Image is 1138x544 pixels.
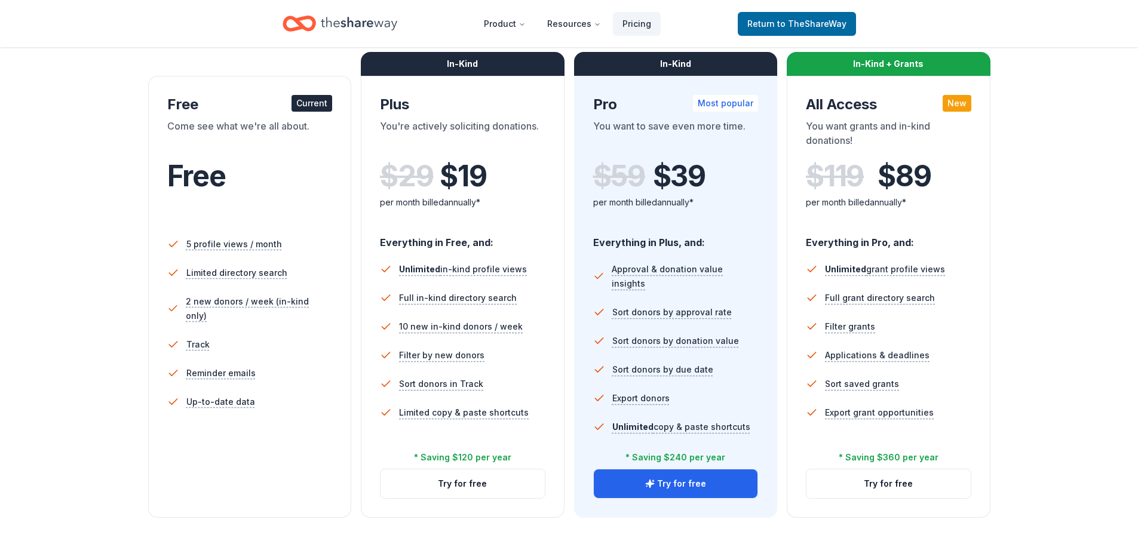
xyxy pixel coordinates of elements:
[612,362,713,377] span: Sort donors by due date
[380,225,545,250] div: Everything in Free, and:
[787,52,990,76] div: In-Kind + Grants
[574,52,778,76] div: In-Kind
[186,237,282,251] span: 5 profile views / month
[593,119,759,152] div: You want to save even more time.
[399,291,517,305] span: Full in-kind directory search
[943,95,971,112] div: New
[825,264,945,274] span: grant profile views
[399,348,484,362] span: Filter by new donors
[806,225,971,250] div: Everything in Pro, and:
[825,348,930,362] span: Applications & deadlines
[361,52,565,76] div: In-Kind
[399,264,527,274] span: in-kind profile views
[612,334,739,348] span: Sort donors by donation value
[612,422,654,432] span: Unlimited
[399,377,483,391] span: Sort donors in Track
[538,12,611,36] button: Resources
[593,95,759,114] div: Pro
[625,450,725,465] div: * Saving $240 per year
[839,450,938,465] div: * Saving $360 per year
[612,262,758,291] span: Approval & donation value insights
[613,12,661,36] a: Pricing
[474,12,535,36] button: Product
[380,95,545,114] div: Plus
[594,469,758,498] button: Try for free
[414,450,511,465] div: * Saving $120 per year
[399,405,529,420] span: Limited copy & paste shortcuts
[825,405,934,420] span: Export grant opportunities
[747,17,846,31] span: Return
[806,469,971,498] button: Try for free
[653,159,706,193] span: $ 39
[693,95,758,112] div: Most popular
[806,195,971,210] div: per month billed annually*
[380,195,545,210] div: per month billed annually*
[167,158,226,193] span: Free
[612,305,732,319] span: Sort donors by approval rate
[186,337,210,352] span: Track
[738,12,856,36] a: Returnto TheShareWay
[186,266,287,280] span: Limited directory search
[612,391,670,405] span: Export donors
[440,159,486,193] span: $ 19
[399,319,523,334] span: 10 new in-kind donors / week
[825,319,875,334] span: Filter grants
[186,395,255,409] span: Up-to-date data
[806,95,971,114] div: All Access
[825,264,866,274] span: Unlimited
[292,95,332,112] div: Current
[399,264,440,274] span: Unlimited
[474,10,661,38] nav: Main
[167,119,333,152] div: Come see what we're all about.
[806,119,971,152] div: You want grants and in-kind donations!
[186,294,332,323] span: 2 new donors / week (in-kind only)
[167,95,333,114] div: Free
[380,119,545,152] div: You're actively soliciting donations.
[593,195,759,210] div: per month billed annually*
[186,366,256,380] span: Reminder emails
[825,377,899,391] span: Sort saved grants
[612,422,750,432] span: copy & paste shortcuts
[593,225,759,250] div: Everything in Plus, and:
[825,291,935,305] span: Full grant directory search
[878,159,931,193] span: $ 89
[381,469,545,498] button: Try for free
[777,19,846,29] span: to TheShareWay
[283,10,397,38] a: Home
